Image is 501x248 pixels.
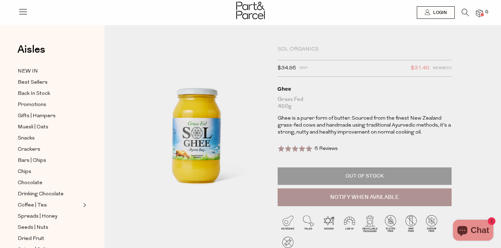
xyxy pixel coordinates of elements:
a: Drinking Chocolate [18,190,81,198]
span: Gifts | Hampers [18,112,56,120]
span: Drinking Chocolate [18,190,64,198]
p: Out of Stock [278,167,452,185]
span: Seeds | Nuts [18,224,48,232]
span: Login [431,10,447,16]
span: Muesli | Oats [18,123,48,131]
span: Crackers [18,145,40,154]
a: Muesli | Oats [18,123,81,131]
a: Snacks [18,134,81,143]
span: Coffee | Tea [18,201,47,210]
a: Seeds | Nuts [18,223,81,232]
span: Back In Stock [18,90,50,98]
a: Chips [18,167,81,176]
a: Aisles [17,44,45,62]
button: Expand/Collapse Coffee | Tea [81,201,86,209]
span: Chocolate [18,179,42,187]
img: Part&Parcel [236,2,265,19]
a: 0 [476,9,483,17]
span: $34.95 [278,64,296,73]
inbox-online-store-chat: Shopify online store chat [451,220,495,242]
span: 6 Reviews [315,146,338,151]
a: Coffee | Tea [18,201,81,210]
a: Best Sellers [18,78,81,87]
a: NEW IN [18,67,81,76]
a: Crackers [18,145,81,154]
img: P_P-ICONS-Live_Bec_V11_Recyclable_Packaging.svg [360,213,380,234]
a: Promotions [18,100,81,109]
span: Snacks [18,134,35,143]
a: Chocolate [18,179,81,187]
img: P_P-ICONS-Live_Bec_V11_Sodium_Free.svg [421,213,442,234]
div: Ghee [278,85,452,92]
img: P_P-ICONS-Live_Bec_V11_Kosher.svg [319,213,339,234]
a: Bars | Chips [18,156,81,165]
img: P_P-ICONS-Live_Bec_V11_GMO_Free.svg [401,213,421,234]
p: Ghee is a purer form of butter. Sourced from the finest New Zealand grass-fed cows and handmade u... [278,115,452,136]
span: Dried Fruit [18,235,44,243]
button: Notify When Available [278,188,452,206]
img: P_P-ICONS-Live_Bec_V11_Ketogenic.svg [278,213,298,234]
span: RRP [300,64,308,73]
span: Best Sellers [18,78,48,87]
span: Promotions [18,101,46,109]
a: Gifts | Hampers [18,112,81,120]
span: Bars | Chips [18,157,46,165]
a: Spreads | Honey [18,212,81,221]
a: Back In Stock [18,89,81,98]
span: 0 [484,9,490,15]
img: P_P-ICONS-Live_Bec_V11_Low_Gi.svg [339,213,360,234]
span: NEW IN [18,67,38,76]
img: P_P-ICONS-Live_Bec_V11_Paleo.svg [298,213,319,234]
a: Login [417,6,455,19]
a: Dried Fruit [18,234,81,243]
span: $31.40 [411,64,429,73]
div: Grass Fed 450g [278,96,452,110]
span: Members [433,64,452,73]
div: Sol Organics [278,46,452,53]
span: Chips [18,168,31,176]
img: P_P-ICONS-Live_Bec_V11_Gluten_Free.svg [380,213,401,234]
span: Aisles [17,42,45,57]
span: Spreads | Honey [18,212,57,221]
img: Ghee [125,46,267,214]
